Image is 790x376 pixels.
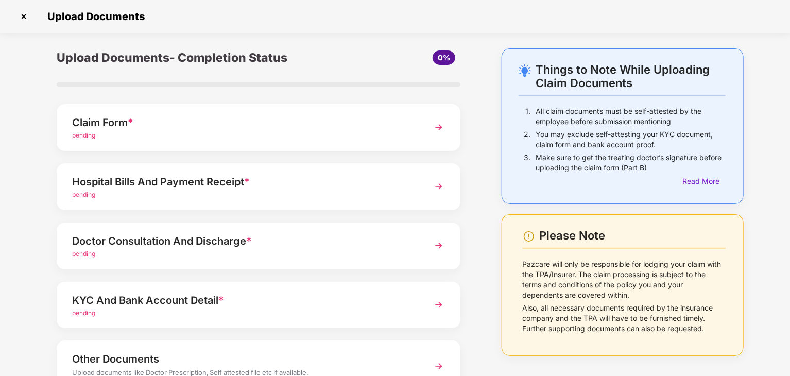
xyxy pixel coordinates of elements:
div: Doctor Consultation And Discharge [72,233,414,249]
span: Upload Documents [37,10,150,23]
img: svg+xml;base64,PHN2ZyBpZD0iTmV4dCIgeG1sbnM9Imh0dHA6Ly93d3cudzMub3JnLzIwMDAvc3ZnIiB3aWR0aD0iMzYiIG... [430,296,448,314]
div: Other Documents [72,351,414,367]
img: svg+xml;base64,PHN2ZyB4bWxucz0iaHR0cDovL3d3dy53My5vcmcvMjAwMC9zdmciIHdpZHRoPSIyNC4wOTMiIGhlaWdodD... [519,64,531,77]
span: pending [72,191,95,198]
span: pending [72,250,95,258]
img: svg+xml;base64,PHN2ZyBpZD0iQ3Jvc3MtMzJ4MzIiIHhtbG5zPSJodHRwOi8vd3d3LnczLm9yZy8yMDAwL3N2ZyIgd2lkdG... [15,8,32,25]
span: 0% [438,53,450,62]
div: Things to Note While Uploading Claim Documents [536,63,726,90]
div: KYC And Bank Account Detail [72,292,414,309]
span: pending [72,309,95,317]
div: Read More [682,176,726,187]
img: svg+xml;base64,PHN2ZyBpZD0iTmV4dCIgeG1sbnM9Imh0dHA6Ly93d3cudzMub3JnLzIwMDAvc3ZnIiB3aWR0aD0iMzYiIG... [430,177,448,196]
p: All claim documents must be self-attested by the employee before submission mentioning [536,106,726,127]
p: 3. [524,152,530,173]
div: Upload Documents- Completion Status [57,48,325,67]
img: svg+xml;base64,PHN2ZyBpZD0iTmV4dCIgeG1sbnM9Imh0dHA6Ly93d3cudzMub3JnLzIwMDAvc3ZnIiB3aWR0aD0iMzYiIG... [430,357,448,375]
p: 2. [524,129,530,150]
div: Claim Form [72,114,414,131]
div: Please Note [540,229,726,243]
p: Also, all necessary documents required by the insurance company and the TPA will have to be furni... [523,303,726,334]
div: Hospital Bills And Payment Receipt [72,174,414,190]
img: svg+xml;base64,PHN2ZyBpZD0iV2FybmluZ18tXzI0eDI0IiBkYXRhLW5hbWU9Ildhcm5pbmcgLSAyNHgyNCIgeG1sbnM9Im... [523,230,535,243]
img: svg+xml;base64,PHN2ZyBpZD0iTmV4dCIgeG1sbnM9Imh0dHA6Ly93d3cudzMub3JnLzIwMDAvc3ZnIiB3aWR0aD0iMzYiIG... [430,236,448,255]
p: Pazcare will only be responsible for lodging your claim with the TPA/Insurer. The claim processin... [523,259,726,300]
img: svg+xml;base64,PHN2ZyBpZD0iTmV4dCIgeG1sbnM9Imh0dHA6Ly93d3cudzMub3JnLzIwMDAvc3ZnIiB3aWR0aD0iMzYiIG... [430,118,448,136]
p: Make sure to get the treating doctor’s signature before uploading the claim form (Part B) [536,152,726,173]
p: 1. [525,106,530,127]
span: pending [72,131,95,139]
p: You may exclude self-attesting your KYC document, claim form and bank account proof. [536,129,726,150]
